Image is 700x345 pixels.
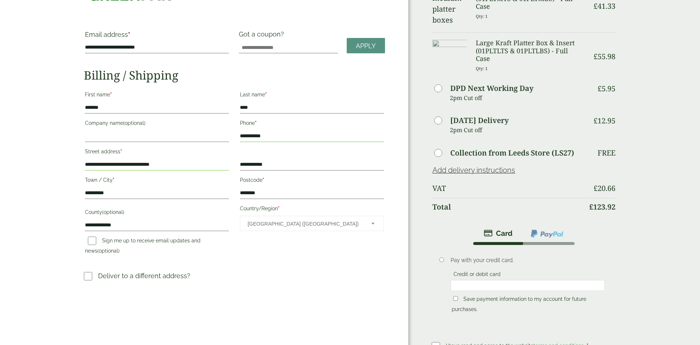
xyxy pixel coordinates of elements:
abbr: required [278,206,280,211]
input: Sign me up to receive email updates and news(optional) [88,237,96,245]
small: Qty: 1 [476,66,488,71]
label: DPD Next Working Day [450,85,533,92]
p: 2pm Cut off [450,92,584,103]
span: £ [598,84,602,93]
img: ppcp-gateway.png [530,229,564,238]
small: Qty: 1 [476,14,488,19]
label: First name [85,89,229,102]
bdi: 20.66 [594,183,615,193]
span: Country/Region [240,216,384,231]
abbr: required [255,120,257,126]
a: Apply [347,38,385,54]
a: Add delivery instructions [432,166,515,175]
label: Town / City [85,175,229,187]
label: Last name [240,89,384,102]
p: Pay with your credit card. [451,256,605,264]
label: Got a coupon? [239,30,287,42]
span: £ [589,202,593,212]
th: Total [432,198,584,216]
label: Phone [240,118,384,130]
bdi: 123.92 [589,202,615,212]
p: Deliver to a different address? [98,271,190,281]
span: £ [594,116,598,126]
span: (optional) [102,209,124,215]
label: Postcode [240,175,384,187]
th: VAT [432,180,584,197]
label: Company name [85,118,229,130]
label: Save payment information to my account for future purchases. [452,296,586,314]
abbr: required [113,177,114,183]
p: Free [598,149,615,157]
h3: Large Kraft Platter Box & Insert (01PLTLTS & 01PLTLBS) - Full Case [476,39,584,63]
span: £ [594,51,598,61]
label: Email address [85,31,229,42]
p: 2pm Cut off [450,124,584,135]
label: Country/Region [240,203,384,216]
span: United Kingdom (UK) [248,216,362,231]
bdi: 5.95 [598,84,615,93]
bdi: 12.95 [594,116,615,126]
abbr: required [128,31,130,38]
bdi: 55.98 [594,51,615,61]
label: Credit or debit card [451,271,503,279]
bdi: 41.33 [594,1,615,11]
span: (optional) [97,248,120,254]
label: Sign me up to receive email updates and news [85,238,201,256]
span: £ [594,1,598,11]
abbr: required [265,92,267,97]
label: [DATE] Delivery [450,117,509,124]
iframe: Secure card payment input frame [453,282,603,289]
abbr: required [120,149,122,154]
abbr: required [110,92,112,97]
h2: Billing / Shipping [84,68,385,82]
label: County [85,207,229,219]
abbr: required [262,177,264,183]
img: stripe.png [484,229,513,238]
span: (optional) [123,120,145,126]
label: Street address [85,146,229,159]
span: Apply [356,42,376,50]
span: £ [594,183,598,193]
label: Collection from Leeds Store (LS27) [450,149,574,157]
